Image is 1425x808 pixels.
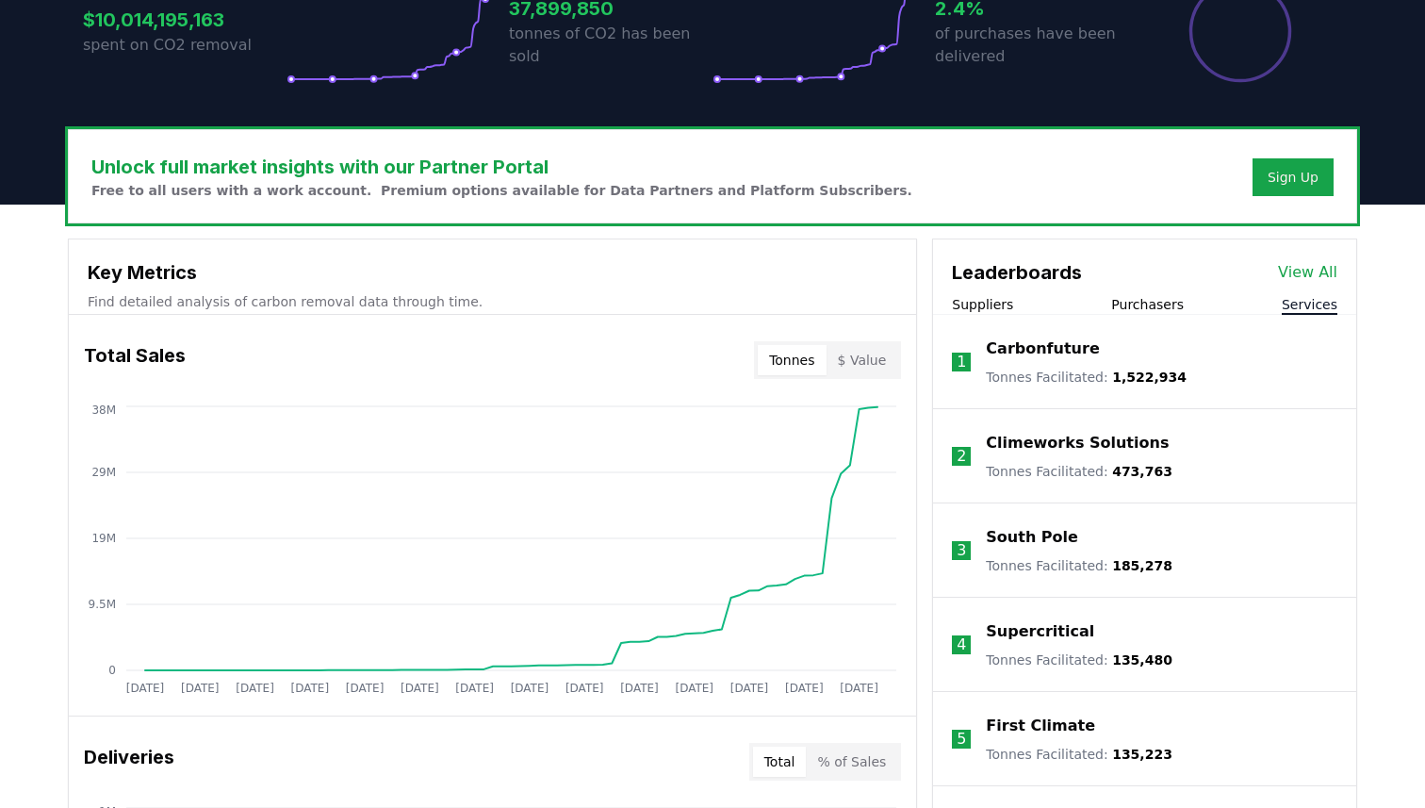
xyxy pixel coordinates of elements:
[957,634,966,656] p: 4
[509,23,712,68] p: tonnes of CO2 has been sold
[291,682,330,695] tspan: [DATE]
[840,682,878,695] tspan: [DATE]
[455,682,494,695] tspan: [DATE]
[511,682,549,695] tspan: [DATE]
[181,682,220,695] tspan: [DATE]
[758,345,826,375] button: Tonnes
[88,292,897,311] p: Find detailed analysis of carbon removal data through time.
[346,682,385,695] tspan: [DATE]
[91,404,116,417] tspan: 38M
[952,295,1013,314] button: Suppliers
[108,664,116,677] tspan: 0
[1112,558,1172,573] span: 185,278
[1112,370,1187,385] span: 1,522,934
[827,345,898,375] button: $ Value
[88,258,897,287] h3: Key Metrics
[986,526,1078,549] a: South Pole
[957,539,966,562] p: 3
[952,258,1082,287] h3: Leaderboards
[91,532,116,545] tspan: 19M
[806,747,897,777] button: % of Sales
[986,556,1172,575] p: Tonnes Facilitated :
[91,181,912,200] p: Free to all users with a work account. Premium options available for Data Partners and Platform S...
[986,432,1169,454] a: Climeworks Solutions
[986,745,1172,764] p: Tonnes Facilitated :
[401,682,439,695] tspan: [DATE]
[84,743,174,781] h3: Deliveries
[957,445,966,468] p: 2
[565,682,604,695] tspan: [DATE]
[730,682,769,695] tspan: [DATE]
[957,351,966,373] p: 1
[83,6,287,34] h3: $10,014,195,163
[986,338,1099,360] a: Carbonfuture
[986,651,1172,669] p: Tonnes Facilitated :
[986,715,1095,737] a: First Climate
[1112,464,1172,479] span: 473,763
[785,682,824,695] tspan: [DATE]
[986,368,1187,387] p: Tonnes Facilitated :
[1111,295,1184,314] button: Purchasers
[620,682,659,695] tspan: [DATE]
[1268,168,1319,187] a: Sign Up
[126,682,165,695] tspan: [DATE]
[1278,261,1337,284] a: View All
[986,462,1172,481] p: Tonnes Facilitated :
[91,466,116,479] tspan: 29M
[675,682,713,695] tspan: [DATE]
[91,153,912,181] h3: Unlock full market insights with our Partner Portal
[986,620,1094,643] a: Supercritical
[89,598,116,611] tspan: 9.5M
[236,682,274,695] tspan: [DATE]
[1253,158,1334,196] button: Sign Up
[83,34,287,57] p: spent on CO2 removal
[1112,652,1172,668] span: 135,480
[84,341,186,379] h3: Total Sales
[1112,747,1172,762] span: 135,223
[753,747,807,777] button: Total
[957,728,966,750] p: 5
[1282,295,1337,314] button: Services
[935,23,1138,68] p: of purchases have been delivered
